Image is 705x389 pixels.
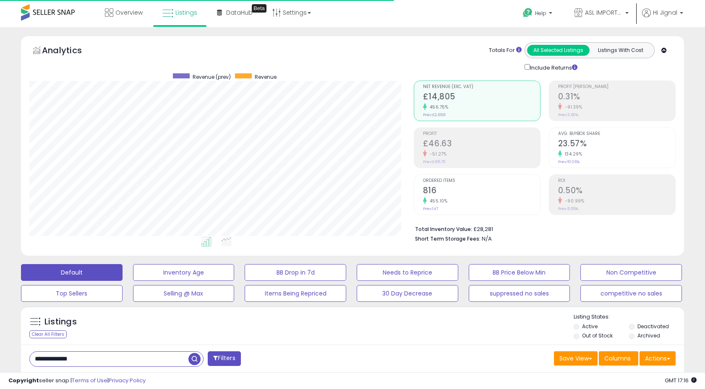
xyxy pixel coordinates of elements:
[489,47,522,54] div: Totals For
[415,223,669,233] li: £28,281
[423,139,540,150] h2: £46.63
[558,132,675,136] span: Avg. Buybox Share
[427,104,449,110] small: 456.75%
[562,104,582,110] small: -91.39%
[423,112,446,117] small: Prev: £2,659
[558,186,675,197] h2: 0.50%
[357,285,458,302] button: 30 Day Decrease
[29,330,67,338] div: Clear All Filters
[175,8,197,17] span: Listings
[423,186,540,197] h2: 816
[637,332,660,339] label: Archived
[133,285,235,302] button: Selling @ Max
[518,62,587,72] div: Include Returns
[558,206,578,211] small: Prev: 5.55%
[109,376,146,384] a: Privacy Policy
[226,8,253,17] span: DataHub
[558,112,578,117] small: Prev: 3.60%
[252,4,266,13] div: Tooltip anchor
[527,45,590,56] button: All Selected Listings
[582,323,598,330] label: Active
[415,226,472,233] b: Total Inventory Value:
[427,151,447,157] small: -51.27%
[554,351,598,366] button: Save View
[585,8,623,17] span: ASL IMPORTED
[72,376,107,384] a: Terms of Use
[245,285,346,302] button: Items Being Repriced
[599,351,638,366] button: Columns
[516,1,561,27] a: Help
[423,85,540,89] span: Net Revenue (Exc. VAT)
[133,264,235,281] button: Inventory Age
[42,44,98,58] h5: Analytics
[558,92,675,103] h2: 0.31%
[423,132,540,136] span: Profit
[653,8,677,17] span: Hi Jignal
[255,73,277,80] span: Revenue
[558,139,675,150] h2: 23.57%
[21,264,123,281] button: Default
[589,45,652,56] button: Listings With Cost
[637,323,669,330] label: Deactivated
[482,235,492,243] span: N/A
[558,85,675,89] span: Profit [PERSON_NAME]
[604,354,631,363] span: Columns
[423,179,540,183] span: Ordered Items
[558,179,675,183] span: ROI
[44,316,77,328] h5: Listings
[115,8,143,17] span: Overview
[665,376,697,384] span: 2025-09-10 17:16 GMT
[522,8,533,18] i: Get Help
[427,198,448,204] small: 455.10%
[562,151,582,157] small: 134.29%
[642,8,683,27] a: Hi Jignal
[245,264,346,281] button: BB Drop in 7d
[357,264,458,281] button: Needs to Reprice
[640,351,676,366] button: Actions
[423,206,438,211] small: Prev: 147
[423,159,446,164] small: Prev: £95.70
[582,332,613,339] label: Out of Stock
[558,159,580,164] small: Prev: 10.06%
[469,285,570,302] button: suppressed no sales
[574,313,684,321] p: Listing States:
[8,376,39,384] strong: Copyright
[193,73,231,80] span: Revenue (prev)
[469,264,570,281] button: BB Price Below Min
[423,92,540,103] h2: £14,805
[415,235,480,242] b: Short Term Storage Fees:
[580,285,682,302] button: competitive no sales
[208,351,240,366] button: Filters
[562,198,585,204] small: -90.99%
[535,10,546,17] span: Help
[8,377,146,385] div: seller snap | |
[580,264,682,281] button: Non Competitive
[21,285,123,302] button: Top Sellers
